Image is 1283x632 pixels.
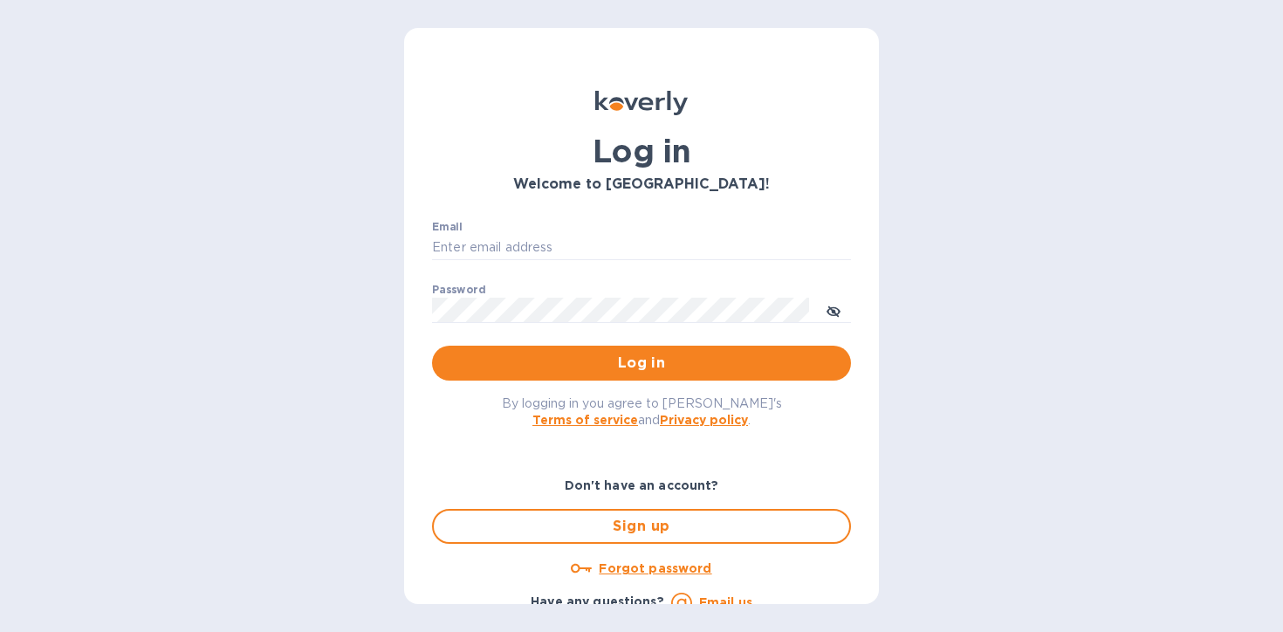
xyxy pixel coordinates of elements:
[432,133,851,169] h1: Log in
[699,595,752,609] a: Email us
[432,509,851,544] button: Sign up
[448,516,835,537] span: Sign up
[446,353,837,374] span: Log in
[432,346,851,381] button: Log in
[432,222,463,232] label: Email
[595,91,688,115] img: Koverly
[531,594,664,608] b: Have any questions?
[502,396,782,427] span: By logging in you agree to [PERSON_NAME]'s and .
[432,285,485,295] label: Password
[816,292,851,327] button: toggle password visibility
[565,478,719,492] b: Don't have an account?
[599,561,711,575] u: Forgot password
[660,413,748,427] a: Privacy policy
[432,176,851,193] h3: Welcome to [GEOGRAPHIC_DATA]!
[532,413,638,427] a: Terms of service
[432,235,851,261] input: Enter email address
